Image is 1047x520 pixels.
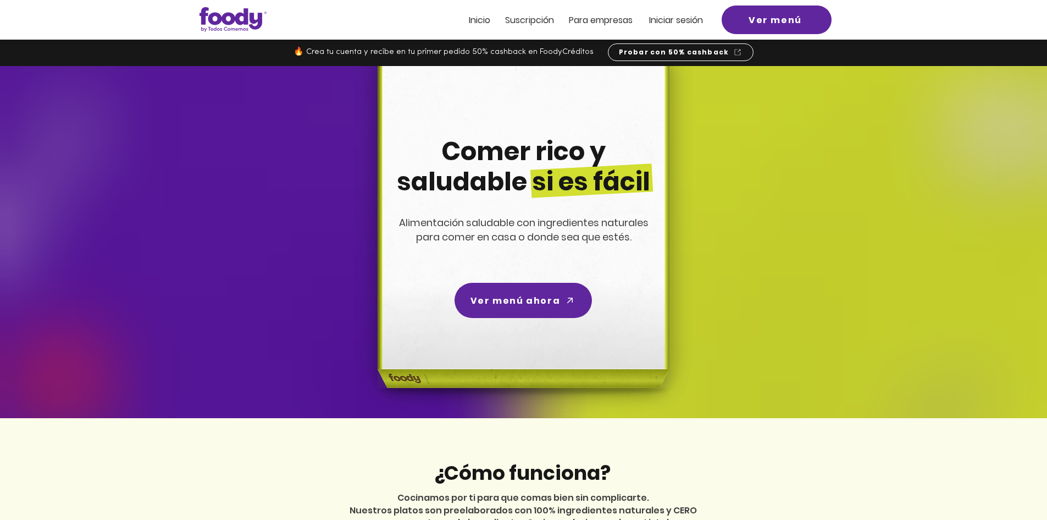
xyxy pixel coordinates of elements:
[649,15,703,25] a: Iniciar sesión
[569,15,633,25] a: Para empresas
[579,14,633,26] span: ra empresas
[983,456,1036,509] iframe: Messagebird Livechat Widget
[619,47,729,57] span: Probar con 50% cashback
[722,6,832,34] a: Ver menú
[469,15,490,25] a: Inicio
[397,491,649,504] span: Cocinamos por ti para que comas bien sin complicarte.
[608,43,754,61] a: Probar con 50% cashback
[649,14,703,26] span: Iniciar sesión
[469,14,490,26] span: Inicio
[293,48,594,56] span: 🔥 Crea tu cuenta y recibe en tu primer pedido 50% cashback en FoodyCréditos
[455,283,592,318] a: Ver menú ahora
[749,13,802,27] span: Ver menú
[399,216,649,244] span: Alimentación saludable con ingredientes naturales para comer en casa o donde sea que estés.
[505,15,554,25] a: Suscripción
[397,134,650,199] span: Comer rico y saludable si es fácil
[200,7,267,32] img: Logo_Foody V2.0.0 (3).png
[434,459,611,487] span: ¿Cómo funciona?
[569,14,579,26] span: Pa
[470,294,560,308] span: Ver menú ahora
[347,66,696,418] img: headline-center-compress.png
[505,14,554,26] span: Suscripción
